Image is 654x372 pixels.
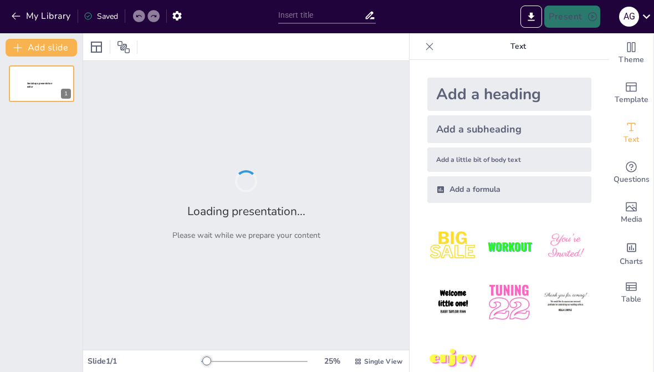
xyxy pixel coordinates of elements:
[187,203,305,219] h2: Loading presentation...
[619,7,639,27] div: A G
[364,357,402,366] span: Single View
[427,147,591,172] div: Add a little bit of body text
[609,33,653,73] div: Change the overall theme
[427,221,479,272] img: 1.jpeg
[609,113,653,153] div: Add text boxes
[427,277,479,328] img: 4.jpeg
[427,78,591,111] div: Add a heading
[619,54,644,66] span: Theme
[8,7,75,25] button: My Library
[609,73,653,113] div: Add ready made slides
[621,293,641,305] span: Table
[117,40,130,54] span: Position
[6,39,77,57] button: Add slide
[609,233,653,273] div: Add charts and graphs
[624,134,639,146] span: Text
[172,230,320,241] p: Please wait while we prepare your content
[544,6,600,28] button: Present
[319,356,345,366] div: 25 %
[615,94,648,106] span: Template
[438,33,598,60] p: Text
[88,38,105,56] div: Layout
[27,82,52,88] span: Sendsteps presentation editor
[540,221,591,272] img: 3.jpeg
[84,11,118,22] div: Saved
[427,115,591,143] div: Add a subheading
[520,6,542,28] button: Export to PowerPoint
[621,213,642,226] span: Media
[483,277,535,328] img: 5.jpeg
[620,256,643,268] span: Charts
[614,174,650,186] span: Questions
[9,65,74,102] div: 1
[278,7,365,23] input: Insert title
[61,89,71,99] div: 1
[540,277,591,328] img: 6.jpeg
[619,6,639,28] button: A G
[88,356,201,366] div: Slide 1 / 1
[427,176,591,203] div: Add a formula
[609,193,653,233] div: Add images, graphics, shapes or video
[483,221,535,272] img: 2.jpeg
[609,273,653,313] div: Add a table
[609,153,653,193] div: Get real-time input from your audience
